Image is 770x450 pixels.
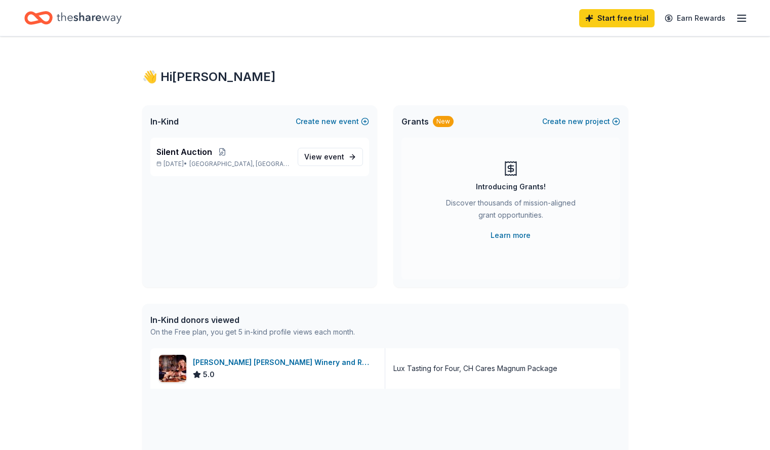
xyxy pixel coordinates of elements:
[150,326,355,338] div: On the Free plan, you get 5 in-kind profile views each month.
[321,115,337,128] span: new
[142,69,628,85] div: 👋 Hi [PERSON_NAME]
[156,146,212,158] span: Silent Auction
[324,152,344,161] span: event
[659,9,732,27] a: Earn Rewards
[491,229,531,241] a: Learn more
[393,362,557,375] div: Lux Tasting for Four, CH Cares Magnum Package
[476,181,546,193] div: Introducing Grants!
[442,197,580,225] div: Discover thousands of mission-aligned grant opportunities.
[568,115,583,128] span: new
[203,369,215,381] span: 5.0
[298,148,363,166] a: View event
[193,356,377,369] div: [PERSON_NAME] [PERSON_NAME] Winery and Restaurants
[296,115,369,128] button: Createnewevent
[156,160,290,168] p: [DATE] •
[304,151,344,163] span: View
[579,9,655,27] a: Start free trial
[401,115,429,128] span: Grants
[189,160,289,168] span: [GEOGRAPHIC_DATA], [GEOGRAPHIC_DATA]
[150,314,355,326] div: In-Kind donors viewed
[433,116,454,127] div: New
[24,6,121,30] a: Home
[150,115,179,128] span: In-Kind
[542,115,620,128] button: Createnewproject
[159,355,186,382] img: Image for Cooper's Hawk Winery and Restaurants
